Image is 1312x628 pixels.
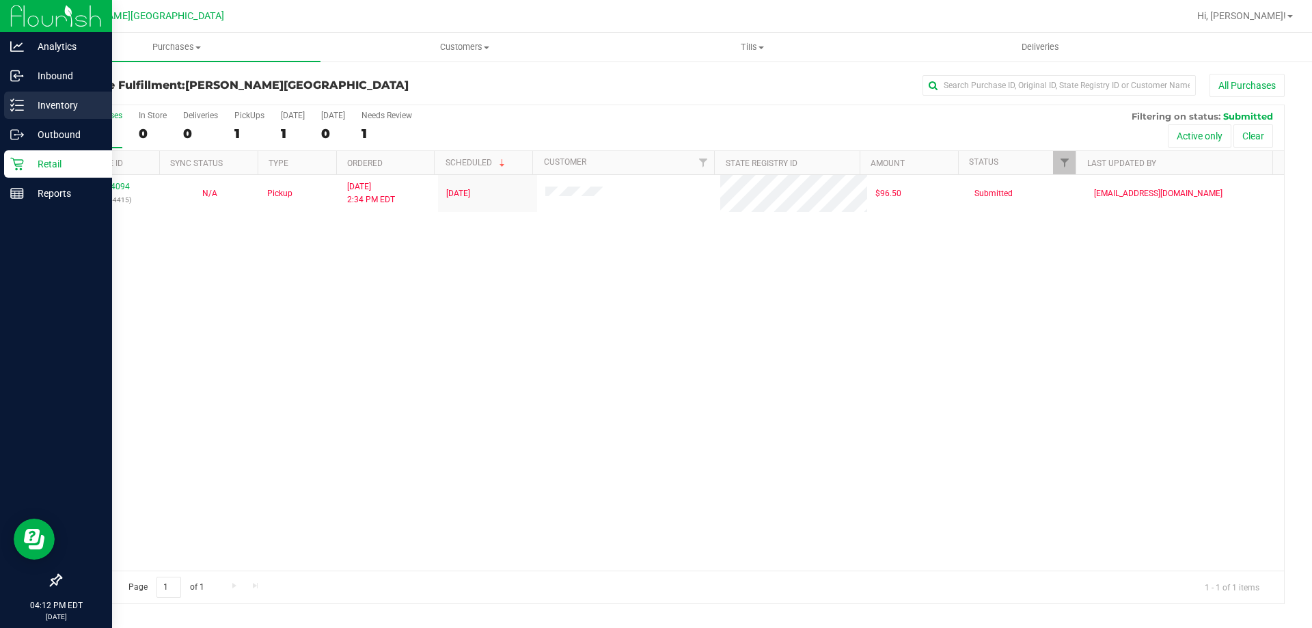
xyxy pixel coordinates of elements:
span: $96.50 [875,187,901,200]
span: Purchases [33,41,320,53]
p: 04:12 PM EDT [6,599,106,612]
inline-svg: Inventory [10,98,24,112]
div: 1 [281,126,305,141]
span: Not Applicable [202,189,217,198]
a: Deliveries [897,33,1184,62]
span: 1 - 1 of 1 items [1194,577,1270,597]
a: Customer [544,157,586,167]
a: Tills [608,33,896,62]
span: Page of 1 [117,577,215,598]
inline-svg: Retail [10,157,24,171]
inline-svg: Inbound [10,69,24,83]
a: Ordered [347,159,383,168]
span: [PERSON_NAME][GEOGRAPHIC_DATA] [185,79,409,92]
span: Pickup [267,187,292,200]
span: Filtering on status: [1132,111,1220,122]
a: Purchases [33,33,320,62]
p: Reports [24,185,106,202]
div: [DATE] [321,111,345,120]
inline-svg: Analytics [10,40,24,53]
inline-svg: Outbound [10,128,24,141]
a: Last Updated By [1087,159,1156,168]
a: Amount [871,159,905,168]
span: Tills [609,41,895,53]
input: 1 [156,577,181,598]
span: Submitted [974,187,1013,200]
p: Outbound [24,126,106,143]
a: 12004094 [92,182,130,191]
div: In Store [139,111,167,120]
div: PickUps [234,111,264,120]
a: Filter [692,151,714,174]
span: Hi, [PERSON_NAME]! [1197,10,1286,21]
div: [DATE] [281,111,305,120]
p: Retail [24,156,106,172]
span: Deliveries [1003,41,1078,53]
span: [EMAIL_ADDRESS][DOMAIN_NAME] [1094,187,1222,200]
iframe: Resource center [14,519,55,560]
div: 0 [139,126,167,141]
p: Inbound [24,68,106,84]
a: Sync Status [170,159,223,168]
a: Filter [1053,151,1076,174]
div: 0 [183,126,218,141]
a: Customers [320,33,608,62]
div: 0 [321,126,345,141]
span: Submitted [1223,111,1273,122]
div: Deliveries [183,111,218,120]
p: Analytics [24,38,106,55]
a: State Registry ID [726,159,797,168]
div: 1 [234,126,264,141]
input: Search Purchase ID, Original ID, State Registry ID or Customer Name... [922,75,1196,96]
p: Inventory [24,97,106,113]
div: 1 [361,126,412,141]
button: N/A [202,187,217,200]
button: All Purchases [1209,74,1285,97]
p: [DATE] [6,612,106,622]
span: Customers [321,41,607,53]
button: Active only [1168,124,1231,148]
span: [DATE] 2:34 PM EDT [347,180,395,206]
div: Needs Review [361,111,412,120]
h3: Purchase Fulfillment: [60,79,468,92]
inline-svg: Reports [10,187,24,200]
span: [DATE] [446,187,470,200]
a: Scheduled [446,158,508,167]
a: Type [269,159,288,168]
a: Status [969,157,998,167]
span: [PERSON_NAME][GEOGRAPHIC_DATA] [55,10,224,22]
button: Clear [1233,124,1273,148]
